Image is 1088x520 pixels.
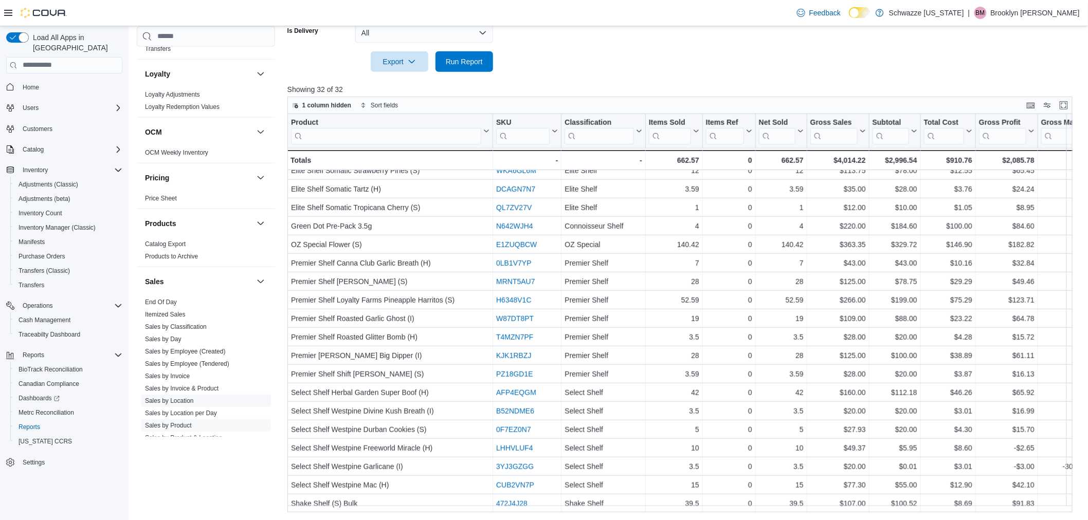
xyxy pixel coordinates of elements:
a: W87DT8PT [496,314,534,323]
button: Subtotal [872,118,917,144]
span: Cash Management [19,316,70,324]
span: Traceabilty Dashboard [19,330,80,339]
div: $113.75 [810,164,866,177]
button: Transfers (Classic) [10,264,126,278]
span: Home [19,81,122,94]
div: $220.00 [810,220,866,232]
span: Catalog [19,143,122,156]
div: $125.00 [810,275,866,288]
div: $32.84 [979,257,1035,269]
div: $10.00 [873,201,917,214]
a: Sales by Employee (Created) [145,347,226,355]
span: Purchase Orders [19,252,65,261]
span: Reports [23,351,44,359]
button: Inventory [2,163,126,177]
div: $84.60 [979,220,1035,232]
div: Brooklyn Michele Carlton [974,7,987,19]
div: Subtotal [872,118,909,144]
div: Connoisseur Shelf [565,220,642,232]
h3: Pricing [145,172,169,182]
button: Operations [2,299,126,313]
a: 0F7EZ0N7 [496,425,531,434]
div: Items Ref [706,118,744,144]
span: Dashboards [14,392,122,404]
button: Customers [2,121,126,136]
button: Reports [2,348,126,362]
div: Loyalty [137,88,275,117]
button: Pricing [255,171,267,183]
a: Loyalty Redemption Values [145,103,220,110]
span: Operations [23,302,53,310]
span: Loyalty Redemption Values [145,102,220,110]
a: Inventory Count [14,207,66,219]
span: Customers [19,122,122,135]
span: Inventory Manager (Classic) [14,221,122,234]
span: Settings [19,456,122,469]
a: 472J4J28 [496,499,528,508]
div: $3.76 [924,183,972,195]
button: Inventory [19,164,52,176]
div: 0 [706,257,752,269]
button: Canadian Compliance [10,377,126,391]
div: Gross Profit [979,118,1026,127]
span: Loyalty Adjustments [145,90,200,98]
a: Customers [19,123,57,135]
div: 1 [649,201,699,214]
div: Premier Shelf [PERSON_NAME] (S) [291,275,489,288]
h3: Loyalty [145,68,170,79]
span: Dashboards [19,394,60,402]
div: Classification [565,118,634,127]
button: Items Sold [649,118,699,144]
div: SKU [496,118,550,127]
a: Sales by Employee (Tendered) [145,360,229,367]
div: Elite Shelf [565,201,642,214]
div: $1.05 [924,201,972,214]
button: BioTrack Reconciliation [10,362,126,377]
a: Dashboards [10,391,126,405]
div: $100.00 [924,220,972,232]
div: 140.42 [759,238,804,251]
div: 0 [706,183,752,195]
div: Green Dot Pre-Pack 3.5g [291,220,489,232]
span: BM [976,7,985,19]
button: Pricing [145,172,252,182]
div: Totals [291,154,489,166]
span: Cash Management [14,314,122,326]
a: Catalog Export [145,240,186,247]
a: OCM Weekly Inventory [145,148,208,156]
div: OZ Special [565,238,642,251]
div: Subtotal [872,118,909,127]
div: 3.59 [649,183,699,195]
span: Metrc Reconciliation [14,406,122,419]
div: Net Sold [759,118,795,127]
button: Settings [2,455,126,470]
div: $2,085.78 [979,154,1035,166]
span: Metrc Reconciliation [19,408,74,417]
span: Adjustments (Classic) [19,180,78,189]
span: Adjustments (Classic) [14,178,122,191]
a: Products to Archive [145,252,198,259]
div: Gross Sales [810,118,858,144]
button: Product [291,118,489,144]
div: Gross Sales [810,118,858,127]
button: OCM [145,126,252,137]
button: Purchase Orders [10,249,126,264]
div: $146.90 [924,238,972,251]
span: Adjustments (beta) [14,193,122,205]
div: Total Cost [923,118,964,144]
span: Inventory Manager (Classic) [19,224,96,232]
a: Sales by Location per Day [145,409,217,416]
div: Net Sold [759,118,795,144]
div: $43.00 [873,257,917,269]
div: $12.00 [810,201,866,214]
span: [US_STATE] CCRS [19,437,72,445]
div: 140.42 [649,238,699,251]
div: $28.00 [873,183,917,195]
div: Products [137,237,275,266]
div: $24.24 [979,183,1035,195]
button: Transfers [10,278,126,292]
button: Display options [1041,99,1054,112]
a: Cash Management [14,314,75,326]
a: T4MZN7PF [496,333,533,341]
a: Adjustments (beta) [14,193,75,205]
